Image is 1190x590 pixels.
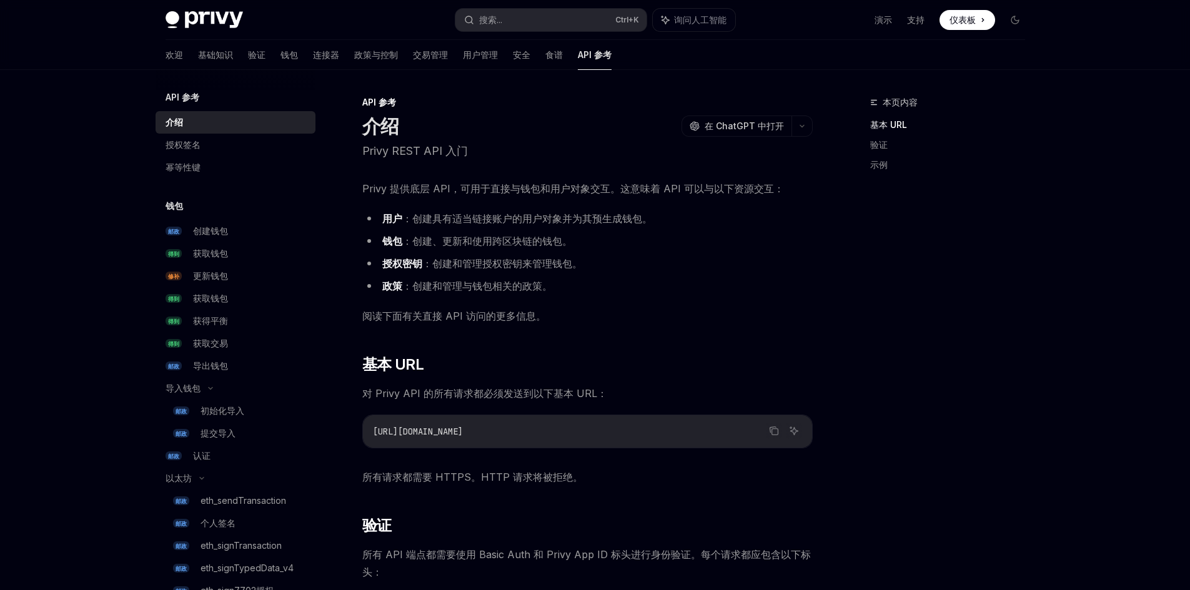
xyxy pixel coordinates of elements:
[413,40,448,70] a: 交易管理
[156,287,315,310] a: 得到获取钱包
[362,182,784,195] font: Privy 提供底层 API，可用于直接与钱包和用户对象交互。这意味着 API 可以与以下资源交互：
[156,310,315,332] a: 得到获得平衡
[280,49,298,60] font: 钱包
[455,9,647,31] button: 搜索...Ctrl+K
[156,534,315,557] a: 邮政eth_signTransaction
[705,120,784,131] font: 在 ChatGPT 中打开
[354,49,398,60] font: 政策与控制
[362,97,396,107] font: API 参考
[168,295,179,302] font: 得到
[156,355,315,377] a: 邮政导出钱包
[193,360,228,371] font: 导出钱包
[422,257,582,270] font: ：创建和管理授权密钥来管理钱包。
[513,40,530,70] a: 安全
[176,430,187,437] font: 邮政
[176,565,187,572] font: 邮政
[156,512,315,534] a: 邮政个人签名
[354,40,398,70] a: 政策与控制
[786,423,802,439] button: 询问人工智能
[766,423,782,439] button: 复制代码块中的内容
[413,49,448,60] font: 交易管理
[875,14,892,25] font: 演示
[362,115,399,137] font: 介绍
[193,450,211,461] font: 认证
[168,228,179,235] font: 邮政
[176,498,187,504] font: 邮政
[176,543,187,549] font: 邮政
[201,518,236,528] font: 个人签名
[674,14,726,25] font: 询问人工智能
[513,49,530,60] font: 安全
[168,318,179,325] font: 得到
[313,49,339,60] font: 连接器
[201,428,236,438] font: 提交导入
[198,49,233,60] font: 基础知识
[166,200,183,211] font: 钱包
[168,340,179,347] font: 得到
[870,115,1035,135] a: 基本 URL
[156,445,315,467] a: 邮政认证
[479,14,502,25] font: 搜索...
[156,557,315,579] a: 邮政eth_signTypedData_v4
[201,495,286,506] font: eth_sendTransaction
[883,97,918,107] font: 本页内容
[156,265,315,287] a: 修补更新钱包
[166,139,201,150] font: 授权签名
[198,40,233,70] a: 基础知识
[382,212,402,225] font: 用户
[907,14,925,26] a: 支持
[193,293,228,303] font: 获取钱包
[168,273,179,280] font: 修补
[166,473,192,483] font: 以太坊
[168,250,179,257] font: 得到
[578,40,612,70] a: API 参考
[176,520,187,527] font: 邮政
[628,15,639,24] font: +K
[362,310,546,322] font: 阅读下面有关直接 API 访问的更多信息。
[156,156,315,179] a: 幂等性键
[166,383,201,393] font: 导入钱包
[402,235,572,247] font: ：创建、更新和使用跨区块链的钱包。
[875,14,892,26] a: 演示
[168,363,179,370] font: 邮政
[156,111,315,134] a: 介绍
[313,40,339,70] a: 连接器
[870,135,1035,155] a: 验证
[166,49,183,60] font: 欢迎
[193,270,228,281] font: 更新钱包
[545,40,563,70] a: 食谱
[950,14,976,25] font: 仪表板
[362,471,583,483] font: 所有请求都需要 HTTPS。HTTP 请求将被拒绝。
[362,387,607,400] font: 对 Privy API 的所有请求都必须发送到以下基本 URL：
[870,159,888,170] font: 示例
[402,280,552,292] font: ：创建和管理与钱包相关的政策。
[382,235,402,247] font: 钱包
[166,11,243,29] img: 深色标志
[166,92,199,102] font: API 参考
[615,15,628,24] font: Ctrl
[382,257,422,270] font: 授权密钥
[463,40,498,70] a: 用户管理
[156,220,315,242] a: 邮政创建钱包
[578,49,612,60] font: API 参考
[362,516,392,534] font: 验证
[870,119,907,130] font: 基本 URL
[201,405,244,416] font: 初始化导入
[166,162,201,172] font: 幂等性键
[156,400,315,422] a: 邮政初始化导入
[907,14,925,25] font: 支持
[156,134,315,156] a: 授权签名
[193,225,228,236] font: 创建钱包
[156,489,315,512] a: 邮政eth_sendTransaction
[382,280,402,292] font: 政策
[362,355,424,373] font: 基本 URL
[166,117,183,127] font: 介绍
[166,40,183,70] a: 欢迎
[176,408,187,415] font: 邮政
[373,426,463,437] span: [URL][DOMAIN_NAME]
[156,422,315,445] a: 邮政提交导入
[156,242,315,265] a: 得到获取钱包
[940,10,995,30] a: 仪表板
[280,40,298,70] a: 钱包
[1005,10,1025,30] button: 切换暗模式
